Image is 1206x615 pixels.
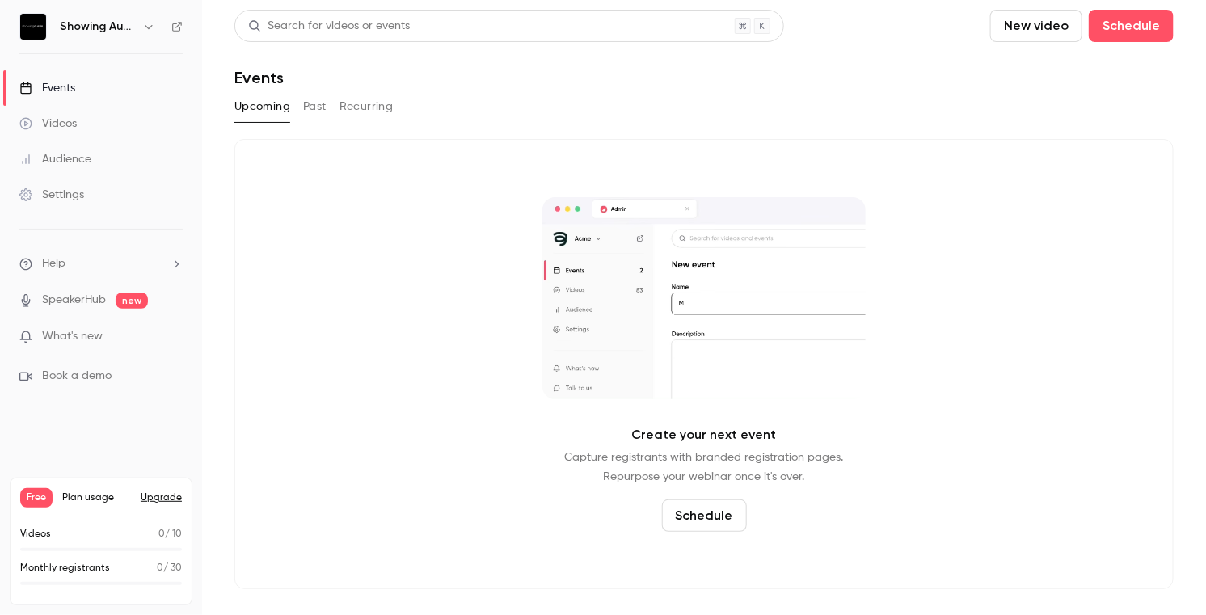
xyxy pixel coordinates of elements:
span: 0 [158,529,165,539]
button: Recurring [339,94,394,120]
span: Help [42,255,65,272]
div: Search for videos or events [248,18,410,35]
p: Videos [20,527,51,541]
h6: Showing Austin [60,19,136,35]
button: Upcoming [234,94,290,120]
button: Schedule [1089,10,1174,42]
p: Capture registrants with branded registration pages. Repurpose your webinar once it's over. [565,448,844,487]
div: Settings [19,187,84,203]
button: Past [303,94,327,120]
p: / 30 [157,561,182,575]
span: Free [20,488,53,508]
span: What's new [42,328,103,345]
span: 0 [157,563,163,573]
p: Create your next event [632,425,777,444]
button: Upgrade [141,491,182,504]
p: / 10 [158,527,182,541]
button: New video [990,10,1082,42]
button: Schedule [662,499,747,532]
span: new [116,293,148,309]
div: Events [19,80,75,96]
h1: Events [234,68,284,87]
div: Audience [19,151,91,167]
span: Book a demo [42,368,112,385]
li: help-dropdown-opener [19,255,183,272]
a: SpeakerHub [42,292,106,309]
span: Plan usage [62,491,131,504]
img: Showing Austin [20,14,46,40]
p: Monthly registrants [20,561,110,575]
div: Videos [19,116,77,132]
